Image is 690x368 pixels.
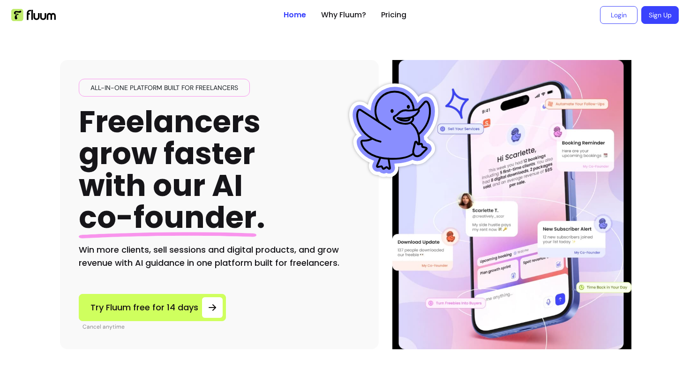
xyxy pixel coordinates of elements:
img: Fluum Logo [11,9,56,21]
a: Try Fluum free for 14 days [79,294,226,321]
a: Pricing [381,9,406,21]
a: Sign Up [641,6,679,24]
a: Login [600,6,637,24]
span: Try Fluum free for 14 days [90,301,198,314]
h2: Win more clients, sell sessions and digital products, and grow revenue with AI guidance in one pl... [79,243,360,270]
h1: Freelancers grow faster with our AI . [79,106,265,234]
span: co-founder [79,196,256,238]
a: Home [284,9,306,21]
img: Illustration of Fluum AI Co-Founder on a smartphone, showing solo business performance insights s... [394,60,630,349]
a: Why Fluum? [321,9,366,21]
img: Fluum Duck sticker [347,83,441,177]
span: All-in-one platform built for freelancers [87,83,242,92]
p: Cancel anytime [82,323,226,330]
